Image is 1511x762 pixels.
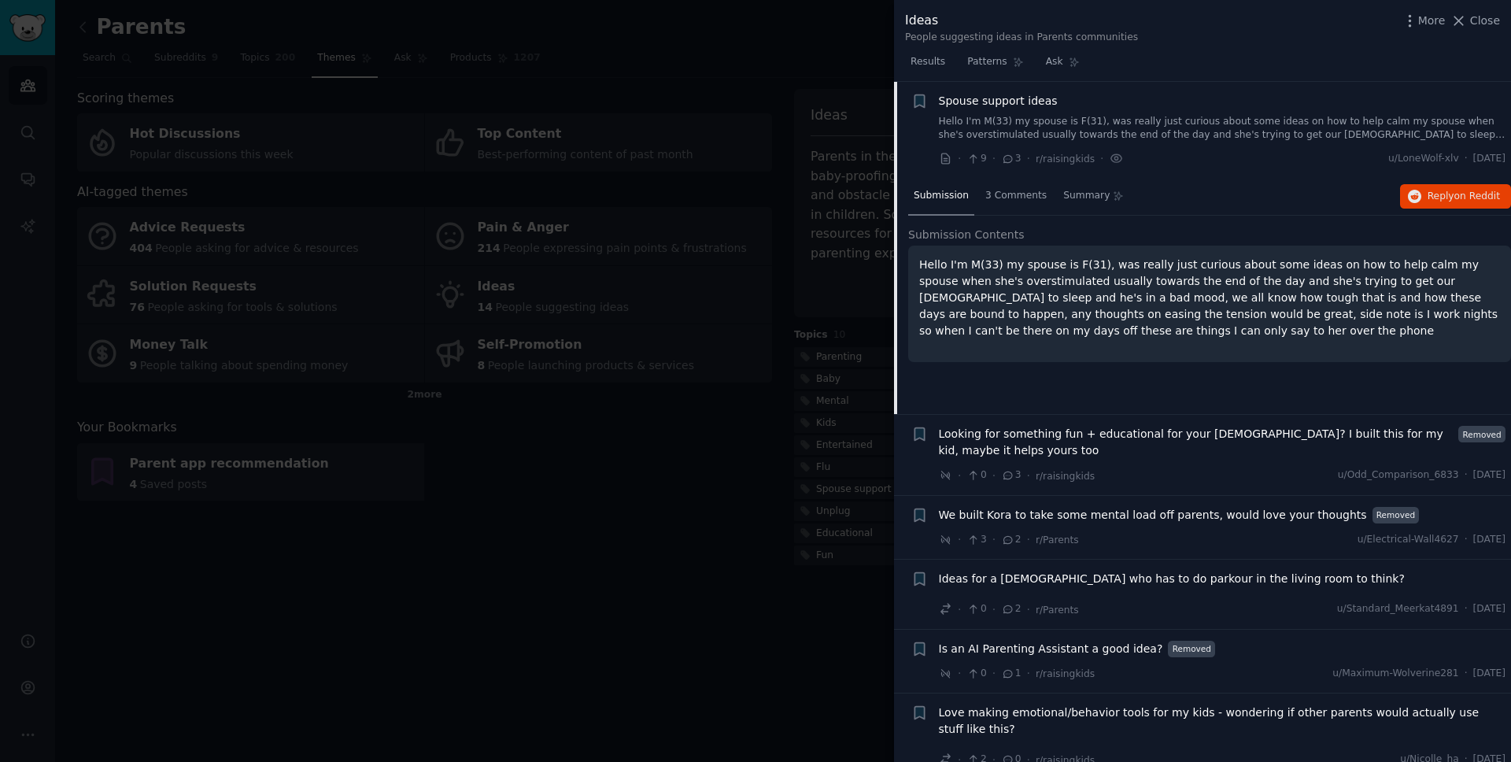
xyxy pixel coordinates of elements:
span: 2 [1001,533,1021,547]
span: Removed [1458,426,1505,442]
span: Submission Contents [908,227,1025,243]
span: Close [1470,13,1500,29]
span: u/Odd_Comparison_6833 [1338,468,1459,483]
span: [DATE] [1473,533,1505,547]
button: Replyon Reddit [1400,184,1511,209]
span: 3 [1001,152,1021,166]
span: Removed [1168,641,1215,657]
button: Close [1450,13,1500,29]
span: · [1027,601,1030,618]
span: 3 [1001,468,1021,483]
a: Spouse support ideas [939,93,1058,109]
span: 0 [966,468,986,483]
a: Results [905,50,951,82]
span: 0 [966,602,986,616]
span: 1 [1001,667,1021,681]
span: · [1465,533,1468,547]
span: · [992,150,996,167]
span: · [1100,150,1103,167]
span: · [958,468,961,484]
span: r/Parents [1036,605,1079,616]
span: · [992,468,996,484]
span: · [1465,602,1468,616]
a: Ideas for a [DEMOGRAPHIC_DATA] who has to do parkour in the living room to think? [939,571,1405,587]
span: · [1465,152,1468,166]
span: Patterns [967,55,1007,69]
p: Hello I'm M(33) my spouse is F(31), was really just curious about some ideas on how to help calm ... [919,257,1500,339]
span: 0 [966,667,986,681]
span: Reply [1428,190,1500,204]
span: Results [911,55,945,69]
a: Looking for something fun + educational for your [DEMOGRAPHIC_DATA]? I built this for my kid, may... [939,426,1454,459]
span: 9 [966,152,986,166]
span: [DATE] [1473,667,1505,681]
span: · [1465,468,1468,483]
span: r/raisingkids [1036,154,1095,165]
span: More [1418,13,1446,29]
span: · [958,531,961,548]
span: Summary [1063,189,1110,203]
span: · [1027,468,1030,484]
span: · [992,601,996,618]
span: u/LoneWolf-xlv [1388,152,1459,166]
span: Removed [1372,507,1420,523]
span: u/Standard_Meerkat4891 [1337,602,1459,616]
span: · [992,531,996,548]
span: u/Electrical-Wall4627 [1358,533,1459,547]
span: Ask [1046,55,1063,69]
span: on Reddit [1454,190,1500,202]
span: · [992,665,996,682]
span: Submission [914,189,969,203]
span: · [1027,150,1030,167]
span: · [1027,531,1030,548]
span: · [1027,665,1030,682]
span: [DATE] [1473,468,1505,483]
span: 2 [1001,602,1021,616]
a: Love making emotional/behavior tools for my kids - wondering if other parents would actually use ... [939,705,1506,738]
div: Ideas [905,11,1138,31]
span: r/raisingkids [1036,471,1095,482]
a: We built Kora to take some mental load off parents, would love your thoughts [939,507,1367,523]
div: People suggesting ideas in Parents communities [905,31,1138,45]
a: Is an AI Parenting Assistant a good idea? [939,641,1163,657]
button: More [1402,13,1446,29]
span: · [958,665,961,682]
span: · [1465,667,1468,681]
span: [DATE] [1473,152,1505,166]
span: r/Parents [1036,535,1079,546]
span: [DATE] [1473,602,1505,616]
span: r/raisingkids [1036,668,1095,679]
a: Patterns [962,50,1029,82]
a: Hello I'm M(33) my spouse is F(31), was really just curious about some ideas on how to help calm ... [939,115,1506,142]
span: u/Maximum-Wolverine281 [1332,667,1458,681]
span: 3 [966,533,986,547]
span: · [958,601,961,618]
a: Ask [1040,50,1085,82]
span: · [958,150,961,167]
span: 3 Comments [985,189,1047,203]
